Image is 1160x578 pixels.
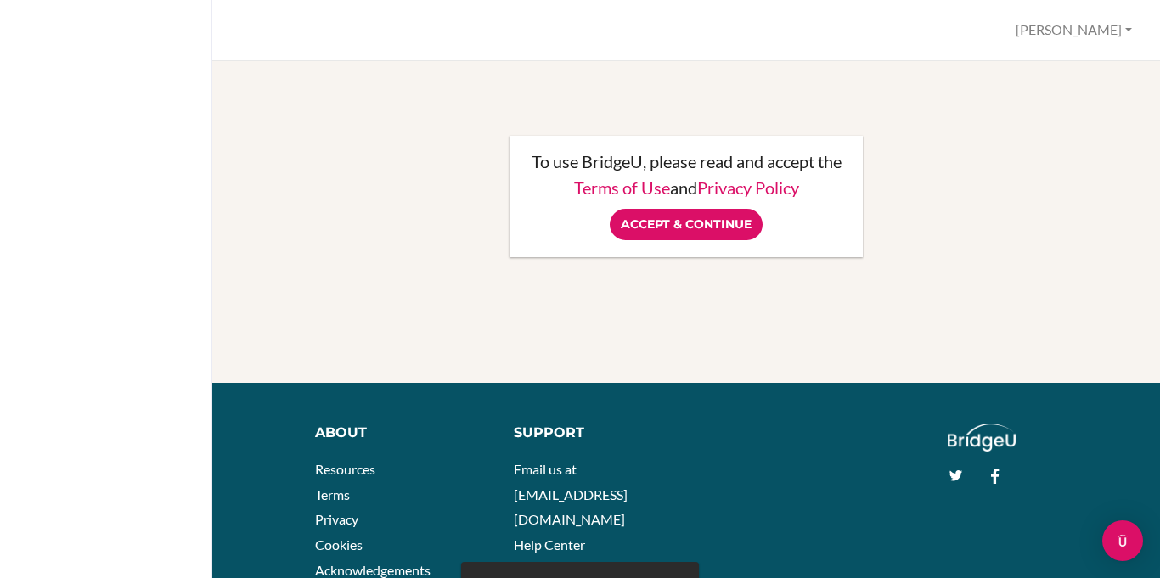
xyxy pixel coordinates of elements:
div: About [315,424,487,443]
div: Open Intercom Messenger [1102,520,1143,561]
button: [PERSON_NAME] [1008,14,1140,46]
a: Cookies [315,536,363,553]
a: Terms [315,486,350,502]
div: Support [514,424,674,443]
a: Privacy [315,511,358,527]
p: To use BridgeU, please read and accept the [527,153,847,170]
a: Resources [315,461,375,477]
a: Help Center [514,536,585,553]
a: Privacy Policy [697,177,799,198]
a: Terms of Use [574,177,670,198]
a: Email us at [EMAIL_ADDRESS][DOMAIN_NAME] [514,461,628,527]
input: Accept & Continue [610,209,763,240]
img: logo_white@2x-f4f0deed5e89b7ecb1c2cc34c3e3d731f90f0f143d5ea2071677605dd97b5244.png [948,424,1016,452]
p: and [527,179,847,196]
